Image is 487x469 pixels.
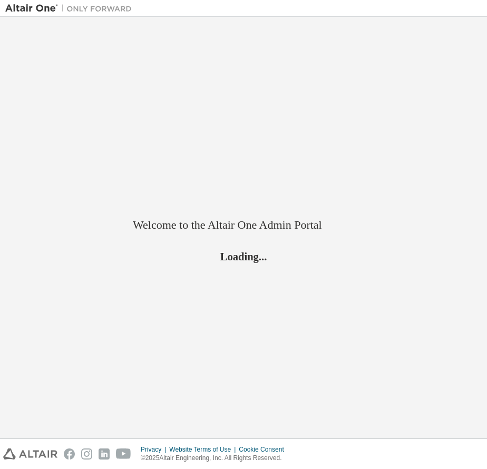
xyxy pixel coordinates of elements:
img: Altair One [5,3,137,14]
img: instagram.svg [81,448,92,460]
img: altair_logo.svg [3,448,57,460]
img: youtube.svg [116,448,131,460]
div: Privacy [141,445,169,454]
h2: Welcome to the Altair One Admin Portal [133,218,354,232]
img: facebook.svg [64,448,75,460]
p: © 2025 Altair Engineering, Inc. All Rights Reserved. [141,454,290,463]
div: Cookie Consent [239,445,290,454]
h2: Loading... [133,250,354,263]
div: Website Terms of Use [169,445,239,454]
img: linkedin.svg [99,448,110,460]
